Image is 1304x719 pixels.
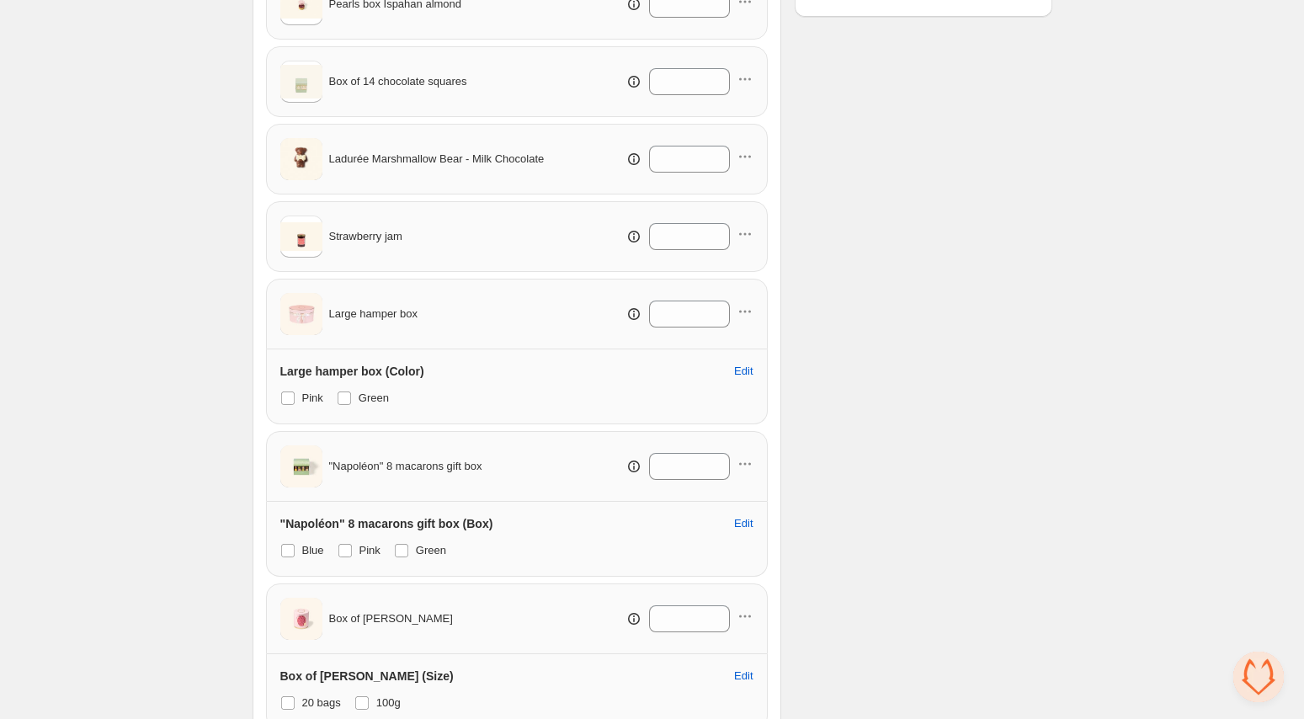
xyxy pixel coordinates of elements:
div: Open chat [1233,652,1284,702]
span: Strawberry jam [329,228,402,245]
span: Edit [734,517,753,530]
span: 20 bags [302,696,341,709]
span: Blue [302,544,324,557]
span: Large hamper box [329,306,418,322]
span: "Napoléon" 8 macarons gift box [329,458,482,475]
span: Ladurée Marshmallow Bear - Milk Chocolate [329,151,545,168]
img: "Napoléon" 8 macarons gift box [280,441,322,492]
h3: Large hamper box (Color) [280,363,424,380]
img: Large hamper box [280,289,322,339]
span: Green [416,544,446,557]
img: Box of 14 chocolate squares [280,65,322,98]
span: Edit [734,365,753,378]
button: Edit [724,663,763,690]
h3: Box of [PERSON_NAME] (Size) [280,668,454,684]
button: Edit [724,358,763,385]
span: 100g [376,696,401,709]
h3: "Napoléon" 8 macarons gift box (Box) [280,515,493,532]
button: Edit [724,510,763,537]
span: Green [359,391,389,404]
span: Pink [359,544,381,557]
img: Box of Marie-Antoinette tea [280,594,322,644]
span: Edit [734,669,753,683]
span: Box of [PERSON_NAME] [329,610,453,627]
span: Pink [302,391,323,404]
span: Box of 14 chocolate squares [329,73,467,90]
img: Ladurée Marshmallow Bear - Milk Chocolate [280,127,322,190]
img: Strawberry jam [280,222,322,250]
